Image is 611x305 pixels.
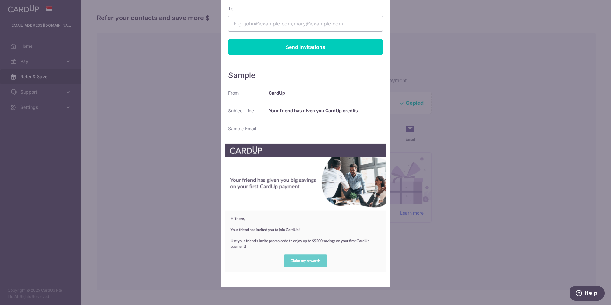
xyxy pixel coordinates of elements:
input: E.g. john@example.com,mary@example.com [228,16,383,32]
label: From [228,90,239,96]
span: Help [15,4,28,10]
iframe: Opens a widget where you can find more information [570,286,605,302]
label: Sample Email [228,125,256,132]
b: Your friend has given you CardUp credits [269,108,358,113]
div: Send Invitations [228,39,383,55]
img: example_raf_email-e836d9dee2902e4ca4e65a918beb4852858338b9f67aca52c187496fcd8597ff.png [225,143,386,272]
label: Subject Line [228,108,254,114]
label: To [228,5,233,12]
h5: Sample [228,71,383,80]
b: CardUp [269,90,285,96]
